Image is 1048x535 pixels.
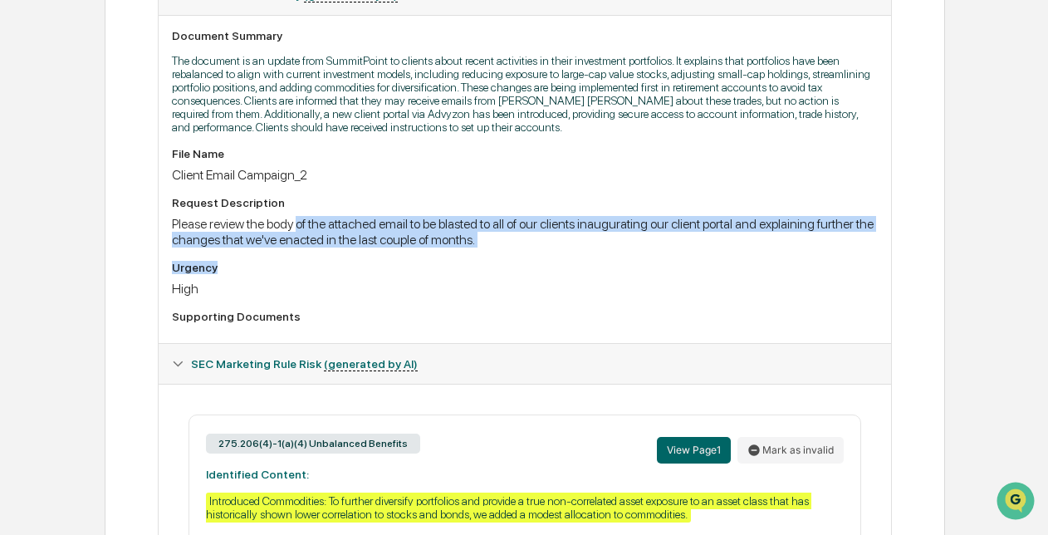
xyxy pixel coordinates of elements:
div: Request Description [172,196,877,209]
div: File Name [172,147,877,160]
div: 🔎 [17,242,30,255]
strong: Identified Content: [206,468,309,481]
div: Introduced Commodities: To further diversify portfolios and provide a true non-correlated asset e... [206,493,811,523]
a: 🖐️Preclearance [10,202,114,232]
span: SEC Marketing Rule Risk [191,357,418,371]
span: Pylon [165,281,201,293]
a: Powered byPylon [117,280,201,293]
span: Preclearance [33,209,107,225]
div: Start new chat [56,126,272,143]
div: 🖐️ [17,210,30,223]
div: Urgency [172,261,877,274]
div: SEC Marketing Rule Risk (generated by AI) [159,344,890,384]
div: Please review the body of the attached email to be blasted to all of our clients inaugurating our... [172,216,877,248]
p: How can we help? [17,34,302,61]
button: Start new chat [282,131,302,151]
u: (generated by AI) [324,357,418,371]
a: 🔎Data Lookup [10,233,111,263]
div: Document Summary [172,29,877,42]
span: Attestations [137,209,206,225]
div: Client Email Campaign_2 [172,167,877,183]
button: Mark as invalid [737,437,844,464]
span: Data Lookup [33,240,105,257]
p: The document is an update from SummitPoint to clients about recent activities in their investment... [172,54,877,134]
div: Supporting Documents [172,310,877,323]
div: Document Summary (generated by AI) [159,15,890,343]
div: 🗄️ [120,210,134,223]
button: View Page1 [657,437,731,464]
div: 275.206(4)-1(a)(4) Unbalanced Benefits [206,434,420,454]
iframe: Open customer support [995,480,1040,525]
div: High [172,281,877,297]
a: 🗄️Attestations [114,202,213,232]
div: We're available if you need us! [56,143,210,156]
img: 1746055101610-c473b297-6a78-478c-a979-82029cc54cd1 [17,126,47,156]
